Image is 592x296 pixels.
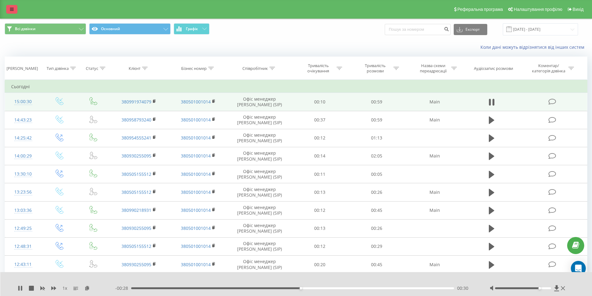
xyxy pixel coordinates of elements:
[514,7,562,12] span: Налаштування профілю
[122,117,151,123] a: 380958793240
[181,117,211,123] a: 380501001014
[181,225,211,231] a: 380501001014
[228,165,291,183] td: Офіс менеджер [PERSON_NAME] (SIP)
[11,150,35,162] div: 14:00:29
[348,219,405,237] td: 00:26
[457,285,468,291] span: 00:30
[11,240,35,253] div: 12:48:31
[181,262,211,267] a: 380501001014
[62,285,67,291] span: 1 x
[405,201,464,219] td: Main
[359,63,392,74] div: Тривалість розмови
[181,207,211,213] a: 380501001014
[302,63,335,74] div: Тривалість очікування
[348,129,405,147] td: 01:13
[405,111,464,129] td: Main
[228,256,291,274] td: Офіс менеджер [PERSON_NAME] (SIP)
[174,23,209,34] button: Графік
[242,66,268,71] div: Співробітник
[454,24,487,35] button: Експорт
[480,44,587,50] a: Коли дані можуть відрізнятися вiд інших систем
[348,111,405,129] td: 00:59
[11,258,35,271] div: 12:43:11
[300,287,302,289] div: Accessibility label
[291,219,348,237] td: 00:13
[348,93,405,111] td: 00:59
[181,153,211,159] a: 380501001014
[228,93,291,111] td: Офіс менеджер [PERSON_NAME] (SIP)
[181,99,211,105] a: 380501001014
[457,7,503,12] span: Реферальна програма
[122,135,151,141] a: 380954555241
[5,80,587,93] td: Сьогодні
[115,285,131,291] span: - 00:28
[7,66,38,71] div: [PERSON_NAME]
[86,66,98,71] div: Статус
[385,24,451,35] input: Пошук за номером
[228,183,291,201] td: Офіс менеджер [PERSON_NAME] (SIP)
[291,256,348,274] td: 00:20
[181,135,211,141] a: 380501001014
[122,225,151,231] a: 380930255095
[291,129,348,147] td: 00:12
[348,237,405,255] td: 00:29
[571,261,586,276] div: Open Intercom Messenger
[89,23,171,34] button: Основний
[129,66,140,71] div: Клієнт
[186,27,198,31] span: Графік
[122,99,151,105] a: 380991974079
[228,111,291,129] td: Офіс менеджер [PERSON_NAME] (SIP)
[122,262,151,267] a: 380930255095
[291,165,348,183] td: 00:11
[291,93,348,111] td: 00:10
[228,201,291,219] td: Офіс менеджер [PERSON_NAME] (SIP)
[573,7,584,12] span: Вихід
[416,63,450,74] div: Назва схеми переадресації
[122,171,151,177] a: 380505155512
[405,256,464,274] td: Main
[539,287,541,289] div: Accessibility label
[122,243,151,249] a: 380505155512
[11,168,35,180] div: 13:30:10
[181,243,211,249] a: 380501001014
[228,219,291,237] td: Офіс менеджер [PERSON_NAME] (SIP)
[291,237,348,255] td: 00:12
[47,66,69,71] div: Тип дзвінка
[122,189,151,195] a: 380505155512
[11,114,35,126] div: 14:43:23
[405,93,464,111] td: Main
[122,153,151,159] a: 380930255095
[181,189,211,195] a: 380501001014
[530,63,567,74] div: Коментар/категорія дзвінка
[348,256,405,274] td: 00:45
[228,237,291,255] td: Офіс менеджер [PERSON_NAME] (SIP)
[122,207,151,213] a: 380990218931
[228,147,291,165] td: Офіс менеджер [PERSON_NAME] (SIP)
[15,26,35,31] span: Всі дзвінки
[11,96,35,108] div: 15:00:30
[405,183,464,201] td: Main
[228,129,291,147] td: Офіс менеджер [PERSON_NAME] (SIP)
[11,204,35,216] div: 13:03:36
[181,171,211,177] a: 380501001014
[348,147,405,165] td: 02:05
[11,132,35,144] div: 14:25:42
[474,66,513,71] div: Аудіозапис розмови
[5,23,86,34] button: Всі дзвінки
[181,66,207,71] div: Бізнес номер
[291,201,348,219] td: 00:12
[291,111,348,129] td: 00:37
[291,147,348,165] td: 00:14
[348,165,405,183] td: 00:05
[11,186,35,198] div: 13:23:56
[11,222,35,235] div: 12:49:25
[348,183,405,201] td: 00:26
[291,183,348,201] td: 00:13
[405,147,464,165] td: Main
[348,201,405,219] td: 00:45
